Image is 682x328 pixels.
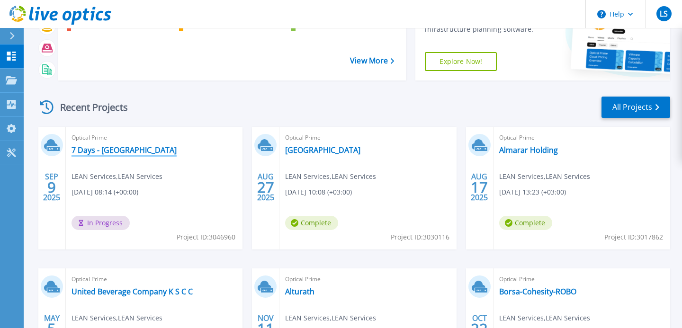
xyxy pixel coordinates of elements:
a: All Projects [601,97,670,118]
span: 27 [257,183,274,191]
span: LEAN Services , LEAN Services [285,313,376,323]
span: Project ID: 3030116 [391,232,449,242]
a: United Beverage Company K S C C [72,287,193,296]
div: AUG 2025 [257,170,275,204]
div: SEP 2025 [43,170,61,204]
a: [GEOGRAPHIC_DATA] [285,145,360,155]
div: AUG 2025 [470,170,488,204]
span: LEAN Services , LEAN Services [72,171,162,182]
span: 17 [471,183,488,191]
a: Explore Now! [425,52,497,71]
a: Alturath [285,287,314,296]
span: LEAN Services , LEAN Services [499,313,590,323]
span: 9 [47,183,56,191]
span: [DATE] 10:08 (+03:00) [285,187,352,197]
span: Optical Prime [499,133,664,143]
span: Optical Prime [72,274,237,284]
span: LEAN Services , LEAN Services [499,171,590,182]
span: Optical Prime [285,133,450,143]
span: LEAN Services , LEAN Services [285,171,376,182]
span: [DATE] 08:14 (+00:00) [72,187,138,197]
span: LS [660,10,668,18]
a: 7 Days - [GEOGRAPHIC_DATA] [72,145,177,155]
span: Complete [499,216,552,230]
span: Optical Prime [285,274,450,284]
span: In Progress [72,216,130,230]
div: Recent Projects [36,96,141,119]
span: Project ID: 3046960 [177,232,235,242]
span: Project ID: 3017862 [604,232,663,242]
a: View More [350,56,394,65]
span: [DATE] 13:23 (+03:00) [499,187,566,197]
a: Almarar Holding [499,145,558,155]
span: Optical Prime [499,274,664,284]
a: Borsa-Cohesity-ROBO [499,287,576,296]
span: Complete [285,216,338,230]
span: LEAN Services , LEAN Services [72,313,162,323]
span: Optical Prime [72,133,237,143]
